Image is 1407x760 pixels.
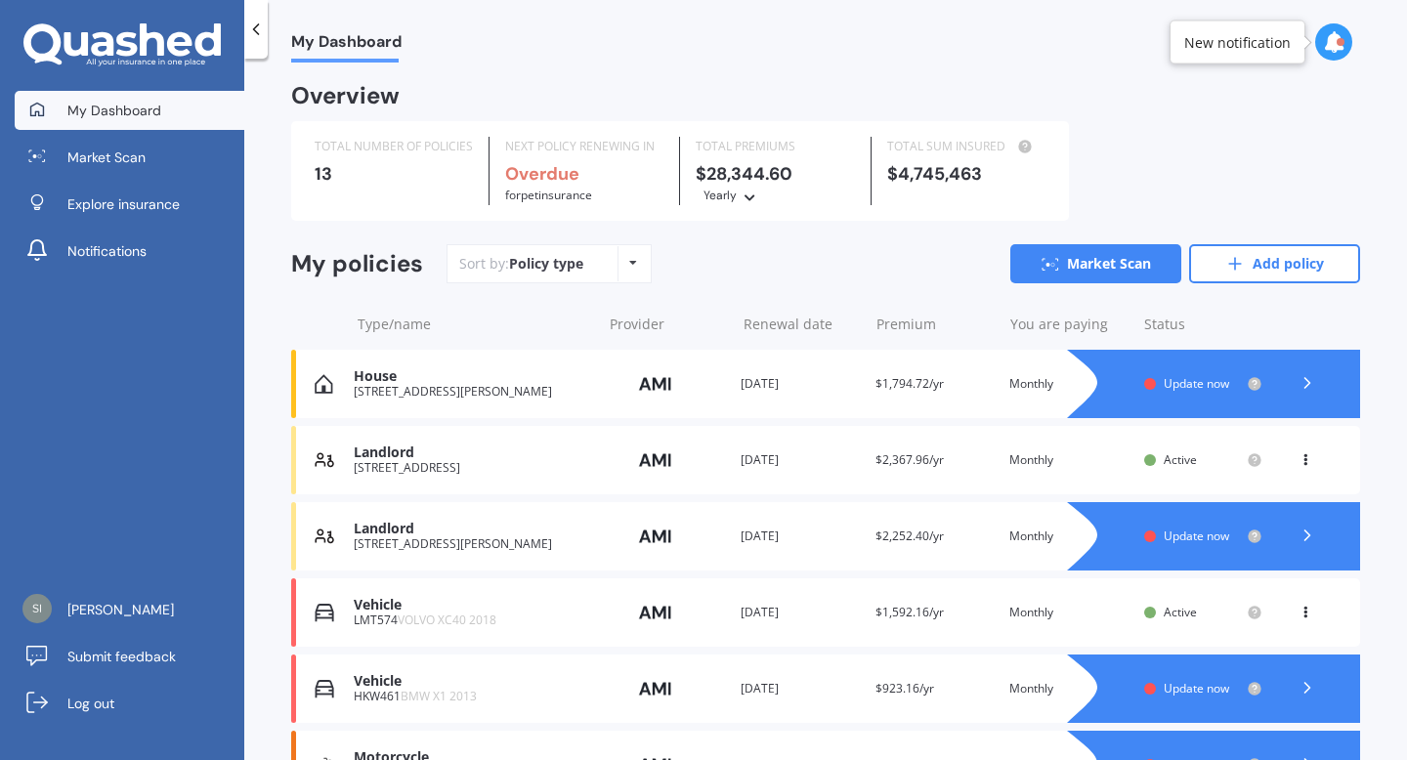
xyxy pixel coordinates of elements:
[1164,451,1197,468] span: Active
[67,647,176,666] span: Submit feedback
[696,137,854,156] div: TOTAL PREMIUMS
[15,138,244,177] a: Market Scan
[354,597,591,613] div: Vehicle
[354,690,591,703] div: HKW461
[315,679,334,698] img: Vehicle
[67,101,161,120] span: My Dashboard
[1164,528,1229,544] span: Update now
[354,444,591,461] div: Landlord
[15,232,244,271] a: Notifications
[875,375,944,392] span: $1,794.72/yr
[15,684,244,723] a: Log out
[696,164,854,205] div: $28,344.60
[1009,603,1128,622] div: Monthly
[610,315,728,334] div: Provider
[875,451,944,468] span: $2,367.96/yr
[741,679,859,698] div: [DATE]
[887,164,1045,184] div: $4,745,463
[875,680,934,697] span: $923.16/yr
[741,450,859,470] div: [DATE]
[509,254,583,274] div: Policy type
[876,315,995,334] div: Premium
[291,32,402,59] span: My Dashboard
[1009,679,1128,698] div: Monthly
[22,594,52,623] img: 5845d3f3e2fcac01f39ca066a5eab7ba
[354,613,591,627] div: LMT574
[1164,680,1229,697] span: Update now
[1010,315,1129,334] div: You are paying
[1009,374,1128,394] div: Monthly
[291,86,400,106] div: Overview
[1184,32,1291,52] div: New notification
[1189,244,1360,283] a: Add policy
[505,187,592,203] span: for Pet insurance
[1009,527,1128,546] div: Monthly
[459,254,583,274] div: Sort by:
[315,164,473,184] div: 13
[291,250,423,278] div: My policies
[607,442,704,479] img: AMI
[354,521,591,537] div: Landlord
[1010,244,1181,283] a: Market Scan
[741,527,859,546] div: [DATE]
[505,162,579,186] b: Overdue
[607,670,704,707] img: AMI
[67,148,146,167] span: Market Scan
[315,374,333,394] img: House
[315,527,334,546] img: Landlord
[741,603,859,622] div: [DATE]
[744,315,862,334] div: Renewal date
[354,368,591,385] div: House
[15,590,244,629] a: [PERSON_NAME]
[398,612,496,628] span: VOLVO XC40 2018
[67,194,180,214] span: Explore insurance
[741,374,859,394] div: [DATE]
[67,694,114,713] span: Log out
[15,91,244,130] a: My Dashboard
[1144,315,1262,334] div: Status
[401,688,477,704] span: BMW X1 2013
[67,241,147,261] span: Notifications
[505,137,663,156] div: NEXT POLICY RENEWING IN
[15,637,244,676] a: Submit feedback
[358,315,594,334] div: Type/name
[887,137,1045,156] div: TOTAL SUM INSURED
[354,385,591,399] div: [STREET_ADDRESS][PERSON_NAME]
[703,186,737,205] div: Yearly
[1009,450,1128,470] div: Monthly
[315,450,334,470] img: Landlord
[875,528,944,544] span: $2,252.40/yr
[315,603,334,622] img: Vehicle
[67,600,174,619] span: [PERSON_NAME]
[354,461,591,475] div: [STREET_ADDRESS]
[875,604,944,620] span: $1,592.16/yr
[1164,375,1229,392] span: Update now
[354,673,591,690] div: Vehicle
[607,594,704,631] img: AMI
[607,365,704,402] img: AMI
[315,137,473,156] div: TOTAL NUMBER OF POLICIES
[354,537,591,551] div: [STREET_ADDRESS][PERSON_NAME]
[607,518,704,555] img: AMI
[1164,604,1197,620] span: Active
[15,185,244,224] a: Explore insurance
